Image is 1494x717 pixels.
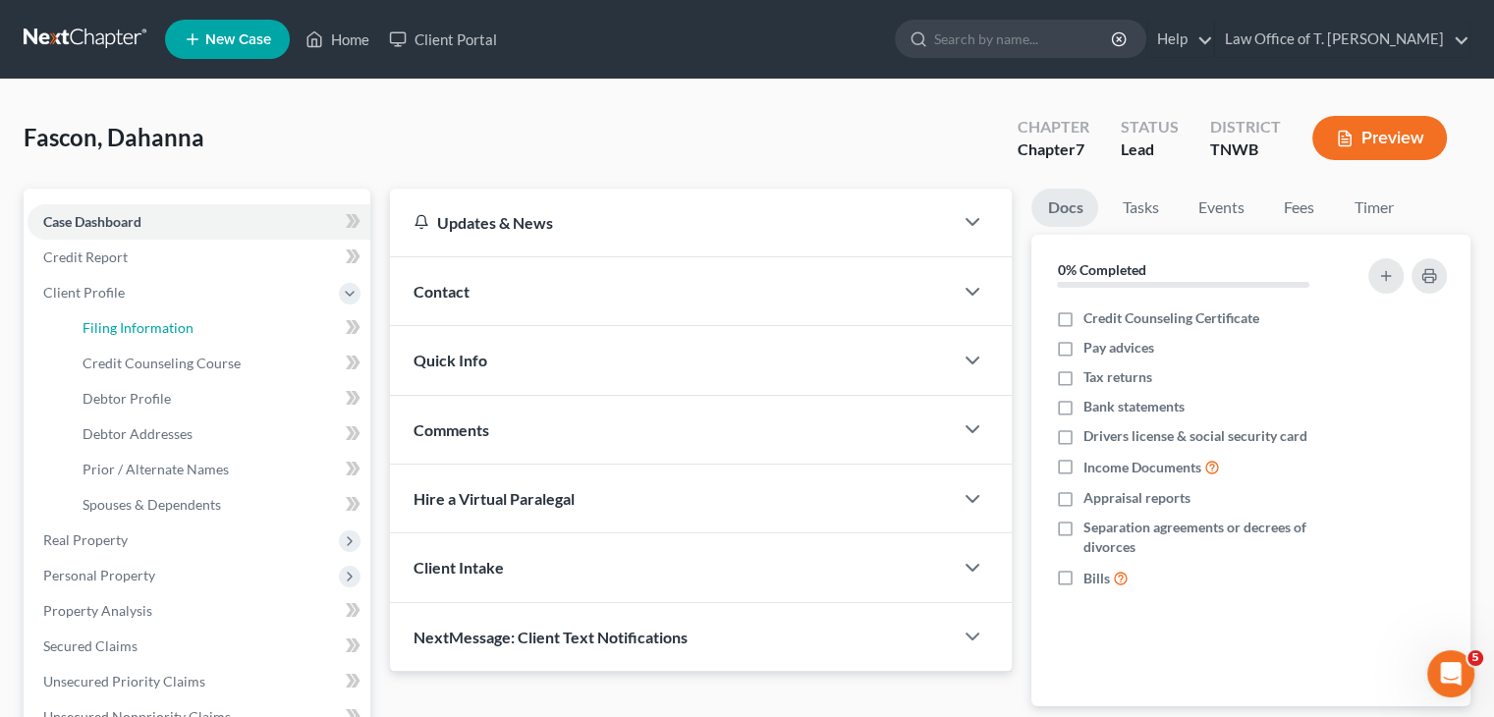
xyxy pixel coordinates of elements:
span: Property Analysis [43,602,152,619]
a: Docs [1031,189,1098,227]
span: Quick Info [414,351,487,369]
span: 5 [1467,650,1483,666]
span: Filing Information [83,319,194,336]
a: Timer [1338,189,1409,227]
div: District [1210,116,1281,138]
a: Prior / Alternate Names [67,452,370,487]
span: Debtor Addresses [83,425,193,442]
span: Separation agreements or decrees of divorces [1082,518,1344,557]
a: Fees [1267,189,1330,227]
span: Secured Claims [43,637,138,654]
span: Bank statements [1082,397,1184,416]
span: Tax returns [1082,367,1151,387]
span: Income Documents [1082,458,1200,477]
a: Events [1182,189,1259,227]
span: NextMessage: Client Text Notifications [414,628,688,646]
span: Debtor Profile [83,390,171,407]
span: Appraisal reports [1082,488,1190,508]
a: Secured Claims [28,629,370,664]
a: Debtor Addresses [67,416,370,452]
strong: 0% Completed [1057,261,1145,278]
div: Updates & News [414,212,929,233]
span: Prior / Alternate Names [83,461,229,477]
span: Credit Counseling Certificate [1082,308,1258,328]
span: Fascon, Dahanna [24,123,204,151]
input: Search by name... [934,21,1114,57]
span: Spouses & Dependents [83,496,221,513]
div: TNWB [1210,138,1281,161]
div: Status [1121,116,1179,138]
a: Property Analysis [28,593,370,629]
a: Help [1147,22,1213,57]
a: Credit Counseling Course [67,346,370,381]
span: Credit Report [43,248,128,265]
span: Pay advices [1082,338,1153,358]
span: Real Property [43,531,128,548]
span: Comments [414,420,489,439]
a: Filing Information [67,310,370,346]
iframe: Intercom live chat [1427,650,1474,697]
span: Case Dashboard [43,213,141,230]
div: Chapter [1018,116,1089,138]
span: Client Profile [43,284,125,301]
a: Credit Report [28,240,370,275]
a: Case Dashboard [28,204,370,240]
span: New Case [205,32,271,47]
a: Home [296,22,379,57]
span: Unsecured Priority Claims [43,673,205,689]
span: 7 [1076,139,1084,158]
span: Bills [1082,569,1109,588]
span: Hire a Virtual Paralegal [414,489,575,508]
span: Drivers license & social security card [1082,426,1306,446]
div: Chapter [1018,138,1089,161]
a: Tasks [1106,189,1174,227]
a: Law Office of T. [PERSON_NAME] [1215,22,1469,57]
a: Spouses & Dependents [67,487,370,523]
a: Debtor Profile [67,381,370,416]
button: Preview [1312,116,1447,160]
span: Contact [414,282,470,301]
span: Personal Property [43,567,155,583]
span: Client Intake [414,558,504,577]
span: Credit Counseling Course [83,355,241,371]
a: Unsecured Priority Claims [28,664,370,699]
div: Lead [1121,138,1179,161]
a: Client Portal [379,22,507,57]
